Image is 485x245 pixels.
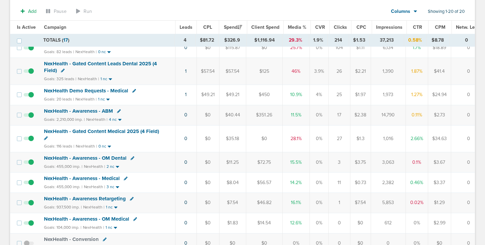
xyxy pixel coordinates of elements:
[219,193,246,213] td: $7.54
[371,193,406,213] td: 5,853
[98,49,106,54] small: 0 nc
[44,76,76,82] small: Goals: 325 leads |
[328,58,350,85] td: 26
[219,213,246,233] td: $1.83
[197,213,219,233] td: $0
[328,105,350,125] td: 17
[44,61,157,73] span: NexHealth - Gated Content Leads Dental 2025 (4 Field)
[84,184,105,189] small: NexHealth |
[197,58,219,85] td: $57.54
[246,152,282,173] td: $72.75
[44,205,82,210] small: Goals: 937,500 imp. |
[428,85,451,105] td: $24.94
[83,205,105,209] small: NexHealth |
[106,205,113,210] small: 1 nc
[44,164,83,169] small: Goals: 455,000 imp. |
[197,172,219,193] td: $0
[44,225,82,230] small: Goals: 104,000 imp. |
[219,125,246,152] td: $35.18
[197,125,219,152] td: $0
[371,125,406,152] td: 1,016
[44,117,85,122] small: Goals: 2,210,000 imp. |
[100,76,107,82] small: 1 nc
[219,105,246,125] td: $40.44
[184,220,187,226] a: 0
[17,6,40,16] button: Add
[391,8,410,15] span: Columns
[309,193,328,213] td: 0%
[282,105,309,125] td: 11.5%
[185,92,187,97] a: 1
[184,180,187,185] a: 0
[350,193,371,213] td: $7.54
[107,184,114,190] small: 3 nc
[328,38,350,58] td: 104
[246,85,282,105] td: $450
[309,105,328,125] td: 0%
[315,24,325,30] span: CVR
[328,85,350,105] td: 25
[219,58,246,85] td: $57.54
[328,125,350,152] td: 27
[44,175,120,181] span: NexHealth - Awareness - Medical
[197,152,219,173] td: $0
[44,108,113,114] span: NexHealth - Awareness - ABM
[371,105,406,125] td: 14,790
[406,172,428,193] td: 0.46%
[371,38,406,58] td: 6,134
[185,68,187,74] a: 1
[350,213,371,233] td: $0
[184,112,187,118] a: 0
[83,225,104,230] small: NexHealth |
[203,24,212,30] span: CPL
[246,172,282,193] td: $56.57
[371,152,406,173] td: 3,063
[428,38,451,58] td: $18.89
[218,34,246,46] td: $326.9
[282,34,309,46] td: 29.3%
[350,58,371,85] td: $2.21
[282,152,309,173] td: 15.5%
[428,193,451,213] td: $1.29
[63,37,68,43] span: 17
[406,125,428,152] td: 2.66%
[309,213,328,233] td: 0%
[44,184,83,190] small: Goals: 455,000 imp. |
[282,38,309,58] td: 25.7%
[334,24,347,30] span: Clicks
[106,225,112,230] small: 1 nc
[246,213,282,233] td: $14.54
[309,85,328,105] td: 4%
[428,105,451,125] td: $2.73
[44,24,66,30] span: Campaign
[350,152,371,173] td: $3.75
[406,152,428,173] td: 0.1%
[406,85,428,105] td: 1.27%
[428,152,451,173] td: $3.67
[350,172,371,193] td: $0.73
[98,144,106,149] small: 0 nc
[413,24,422,30] span: CTR
[246,193,282,213] td: $46.82
[246,38,282,58] td: $0
[328,193,350,213] td: 1
[246,105,282,125] td: $351.26
[428,58,451,85] td: $41.4
[86,117,108,122] small: NexHealth |
[282,125,309,152] td: 28.1%
[370,34,404,46] td: 37,213
[428,125,451,152] td: $34.63
[219,85,246,105] td: $49.21
[404,34,426,46] td: 0.58%
[246,125,282,152] td: $0
[371,172,406,193] td: 2,382
[44,155,126,161] span: NexHealth - Awareness - OM Dental
[219,38,246,58] td: $115.87
[371,85,406,105] td: 1,973
[282,58,309,85] td: 46%
[44,144,74,149] small: Goals: 116 leads |
[406,58,428,85] td: 1.87%
[17,24,36,30] span: Is Active
[197,105,219,125] td: $0
[197,193,219,213] td: $0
